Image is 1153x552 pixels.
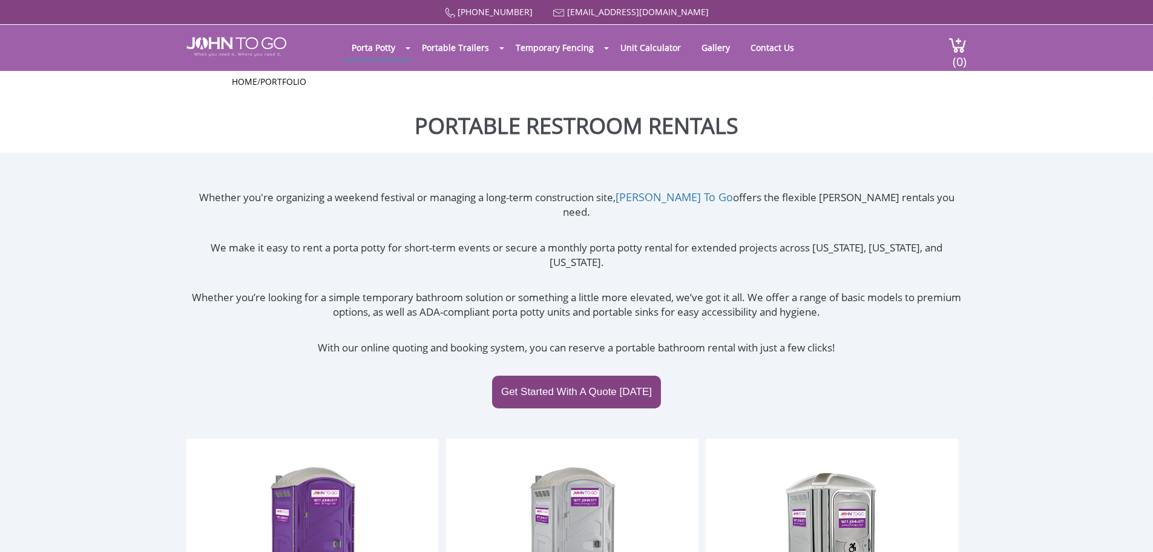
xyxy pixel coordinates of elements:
a: Contact Us [741,36,803,59]
a: Porta Potty [343,36,404,59]
a: Gallery [692,36,739,59]
span: (0) [952,44,967,70]
a: [PERSON_NAME] To Go [616,190,733,204]
img: Call [445,8,455,18]
a: [EMAIL_ADDRESS][DOMAIN_NAME] [567,6,709,18]
p: Whether you’re looking for a simple temporary bathroom solution or something a little more elevat... [186,290,967,320]
a: Portable Trailers [413,36,498,59]
ul: / [232,76,922,88]
img: cart a [948,37,967,53]
img: JOHN to go [186,37,286,56]
a: Portfolio [260,76,306,87]
p: We make it easy to rent a porta potty for short-term events or secure a monthly porta potty renta... [186,241,967,270]
a: Home [232,76,257,87]
p: Whether you're organizing a weekend festival or managing a long-term construction site, offers th... [186,190,967,220]
button: Live Chat [1105,504,1153,552]
p: With our online quoting and booking system, you can reserve a portable bathroom rental with just ... [186,341,967,355]
img: Mail [553,9,565,17]
a: [PHONE_NUMBER] [458,6,533,18]
a: Temporary Fencing [507,36,603,59]
a: Unit Calculator [611,36,690,59]
a: Get Started With A Quote [DATE] [492,376,661,408]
